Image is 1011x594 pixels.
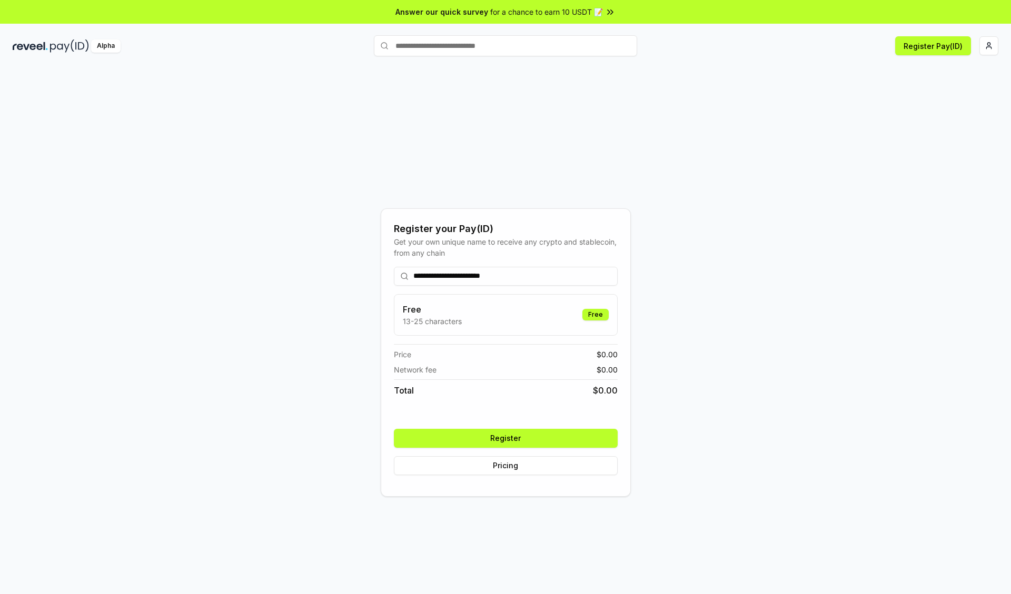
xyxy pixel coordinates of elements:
[593,384,618,397] span: $ 0.00
[895,36,971,55] button: Register Pay(ID)
[91,39,121,53] div: Alpha
[394,349,411,360] span: Price
[13,39,48,53] img: reveel_dark
[582,309,609,320] div: Free
[394,456,618,475] button: Pricing
[597,349,618,360] span: $ 0.00
[403,316,462,327] p: 13-25 characters
[394,236,618,258] div: Get your own unique name to receive any crypto and stablecoin, from any chain
[394,222,618,236] div: Register your Pay(ID)
[394,384,414,397] span: Total
[597,364,618,375] span: $ 0.00
[394,429,618,448] button: Register
[394,364,437,375] span: Network fee
[403,303,462,316] h3: Free
[50,39,89,53] img: pay_id
[490,6,603,17] span: for a chance to earn 10 USDT 📝
[395,6,488,17] span: Answer our quick survey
